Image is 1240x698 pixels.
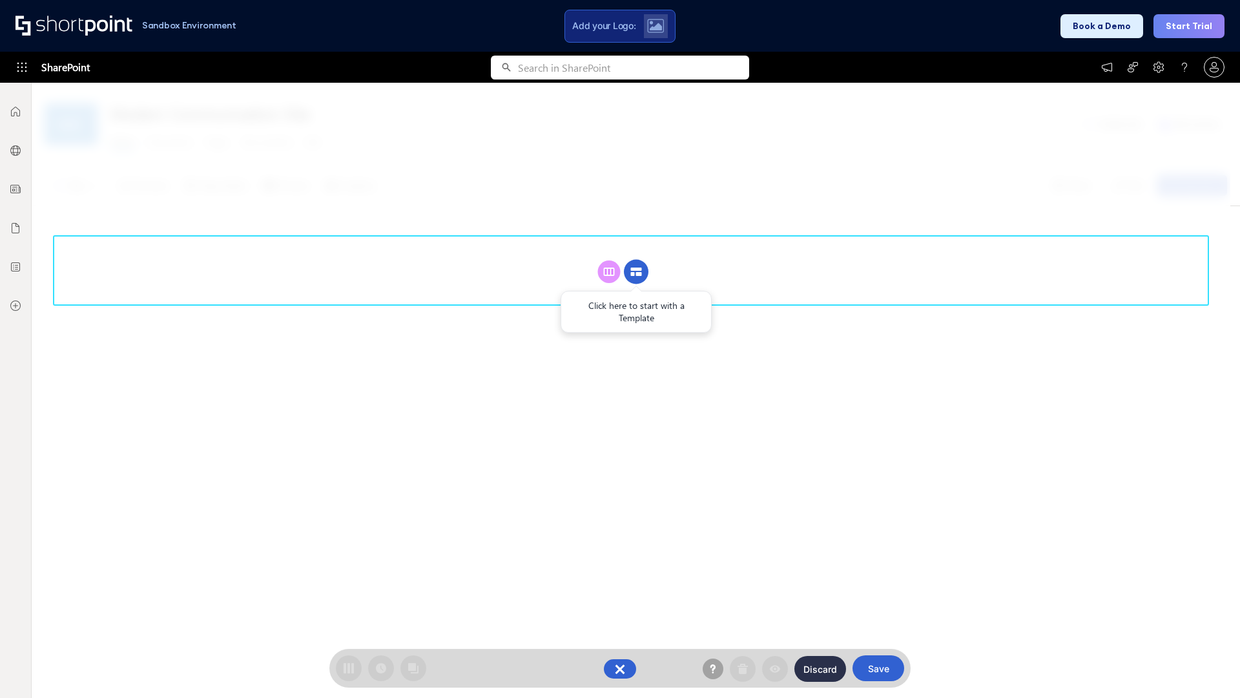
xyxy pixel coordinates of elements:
[794,656,846,682] button: Discard
[572,20,635,32] span: Add your Logo:
[1175,636,1240,698] iframe: Chat Widget
[852,655,904,681] button: Save
[1060,14,1143,38] button: Book a Demo
[41,52,90,83] span: SharePoint
[647,19,664,33] img: Upload logo
[518,56,749,79] input: Search in SharePoint
[1153,14,1224,38] button: Start Trial
[142,22,236,29] h1: Sandbox Environment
